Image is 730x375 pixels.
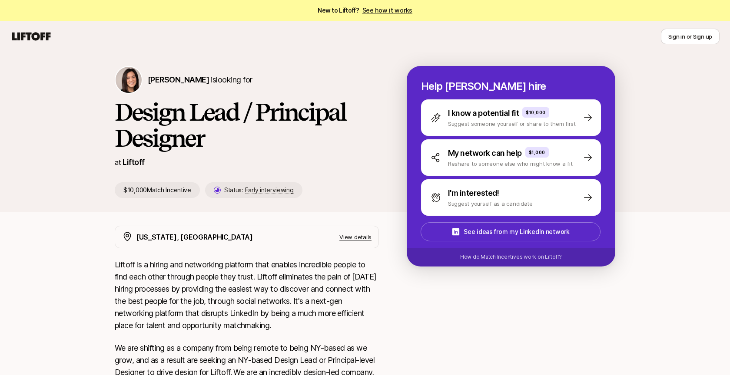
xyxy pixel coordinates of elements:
span: [PERSON_NAME] [148,75,209,84]
p: $10,000 Match Incentive [115,182,200,198]
p: at [115,157,121,168]
p: $10,000 [526,109,546,116]
button: See ideas from my LinkedIn network [421,222,601,241]
img: Eleanor Morgan [116,67,142,93]
p: See ideas from my LinkedIn network [464,227,569,237]
a: Liftoff [123,158,144,167]
button: Sign in or Sign up [661,29,720,44]
p: is looking for [148,74,252,86]
h1: Design Lead / Principal Designer [115,99,379,151]
p: $1,000 [529,149,545,156]
p: Status: [224,185,294,195]
p: Suggest someone yourself or share to them first [448,119,576,128]
p: Reshare to someone else who might know a fit [448,159,573,168]
p: How do Match Incentives work on Liftoff? [460,253,562,261]
p: Suggest yourself as a candidate [448,199,533,208]
p: [US_STATE], [GEOGRAPHIC_DATA] [136,231,253,243]
span: Early interviewing [245,186,294,194]
p: Help [PERSON_NAME] hire [421,80,601,92]
span: New to Liftoff? [318,5,412,16]
p: I'm interested! [448,187,499,199]
a: See how it works [362,7,413,14]
p: Liftoff is a hiring and networking platform that enables incredible people to find each other thr... [115,259,379,332]
p: View details [339,233,372,241]
p: I know a potential fit [448,107,519,119]
p: My network can help [448,147,522,159]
